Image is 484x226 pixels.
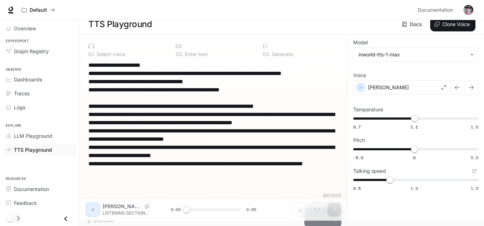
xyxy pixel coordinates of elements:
[14,146,52,154] span: TTS Playground
[30,7,47,13] p: Default
[331,210,339,219] p: CTRL +
[353,155,363,161] span: -5.0
[3,45,77,57] a: Graph Registry
[304,207,341,226] button: GenerateCTRL +⏎
[14,47,49,55] span: Graph Registry
[14,199,37,207] span: Feedback
[353,138,365,143] p: Pitch
[263,52,271,57] p: 0 3 .
[3,73,77,86] a: Dashboards
[312,200,334,206] p: $ 0.008810
[461,3,475,17] button: User avatar
[353,185,361,191] span: 0.5
[14,25,36,32] span: Overview
[88,52,95,57] p: 0 1 .
[411,185,418,191] span: 1.0
[470,167,478,175] button: Reset to default
[3,130,77,142] a: LLM Playground
[353,124,361,130] span: 0.7
[471,124,478,130] span: 1.5
[3,87,77,100] a: Traces
[418,6,453,15] span: Documentation
[430,17,475,31] button: Clone Voice
[14,185,49,193] span: Documentation
[95,52,125,57] p: Select voice
[353,107,383,112] p: Temperature
[3,183,77,195] a: Documentation
[368,84,409,91] p: [PERSON_NAME]
[411,124,418,130] span: 1.1
[88,17,152,31] h1: TTS Playground
[3,22,77,35] a: Overview
[401,17,424,31] a: Docs
[176,52,184,57] p: 0 2 .
[271,52,293,57] p: Generate
[184,52,208,57] p: Enter text
[14,104,25,111] span: Logs
[14,90,30,97] span: Traces
[354,48,478,61] div: inworld-tts-1-max
[471,185,478,191] span: 1.5
[3,101,77,114] a: Logs
[3,197,77,209] a: Feedback
[86,215,116,226] button: Shortcuts
[6,214,14,222] span: Dark mode toggle
[19,3,58,17] button: All workspaces
[323,192,341,199] p: 881 / 1000
[3,144,77,156] a: TTS Playground
[353,169,386,174] p: Talking speed
[14,76,42,83] span: Dashboards
[415,3,458,17] a: Documentation
[471,155,478,161] span: 5.0
[331,210,339,223] p: ⏎
[353,73,366,78] p: Voice
[353,40,368,45] p: Model
[58,211,74,226] button: Close drawer
[359,51,467,58] div: inworld-tts-1-max
[14,132,52,140] span: LLM Playground
[413,155,416,161] span: 0
[463,5,473,15] img: User avatar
